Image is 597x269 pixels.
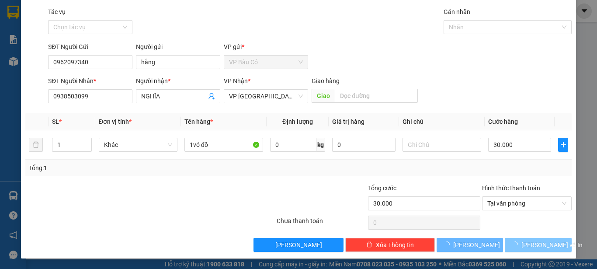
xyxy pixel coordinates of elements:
span: [PERSON_NAME] và In [521,240,583,250]
input: Ghi Chú [403,138,481,152]
span: Tổng cước [368,185,396,192]
span: Giao [312,89,335,103]
div: Tên hàng: thùng đồ ăn ( : 1 ) [7,62,155,73]
input: VD: Bàn, Ghế [184,138,263,152]
span: VP Bàu Cỏ [229,56,303,69]
span: delete [366,241,372,248]
button: deleteXóa Thông tin [345,238,435,252]
input: 0 [332,138,395,152]
span: Xóa Thông tin [376,240,414,250]
label: Gán nhãn [444,8,470,15]
div: VP Bàu Cỏ [7,7,78,18]
span: Giá trị hàng [332,118,364,125]
span: Tại văn phòng [487,197,566,210]
div: 40.000 [7,46,80,56]
button: delete [29,138,43,152]
span: Gửi: [7,8,21,17]
div: An Sương [84,7,155,18]
span: Cước hàng [488,118,518,125]
div: SĐT Người Gửi [48,42,132,52]
button: [PERSON_NAME] [253,238,343,252]
button: plus [558,138,568,152]
button: [PERSON_NAME] [437,238,503,252]
div: Chưa thanh toán [276,216,367,231]
span: VP Nhận [224,77,248,84]
span: Khác [104,138,172,151]
span: user-add [208,93,215,100]
div: 0936031122 [84,28,155,41]
span: Tên hàng [184,118,213,125]
div: hùng [84,18,155,28]
div: 0972450751 [7,28,78,41]
div: SĐT Người Nhận [48,76,132,86]
label: Hình thức thanh toán [482,185,540,192]
span: Định lượng [282,118,313,125]
div: VP gửi [224,42,308,52]
span: Nhận: [84,8,105,17]
span: [PERSON_NAME] [275,240,322,250]
label: Tác vụ [48,8,66,15]
span: kg [316,138,325,152]
div: Người gửi [136,42,220,52]
span: [PERSON_NAME] [453,240,500,250]
span: loading [444,241,453,248]
span: plus [559,141,568,148]
span: Đơn vị tính [99,118,132,125]
span: SL [52,118,59,125]
div: khoa [7,18,78,28]
th: Ghi chú [399,113,485,130]
span: Giao hàng [312,77,340,84]
input: Dọc đường [335,89,418,103]
div: Tổng: 1 [29,163,231,173]
button: [PERSON_NAME] và In [505,238,572,252]
span: SL [113,61,125,73]
span: CR : [7,47,20,56]
div: Người nhận [136,76,220,86]
span: VP Tân Bình [229,90,303,103]
span: loading [512,241,521,248]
